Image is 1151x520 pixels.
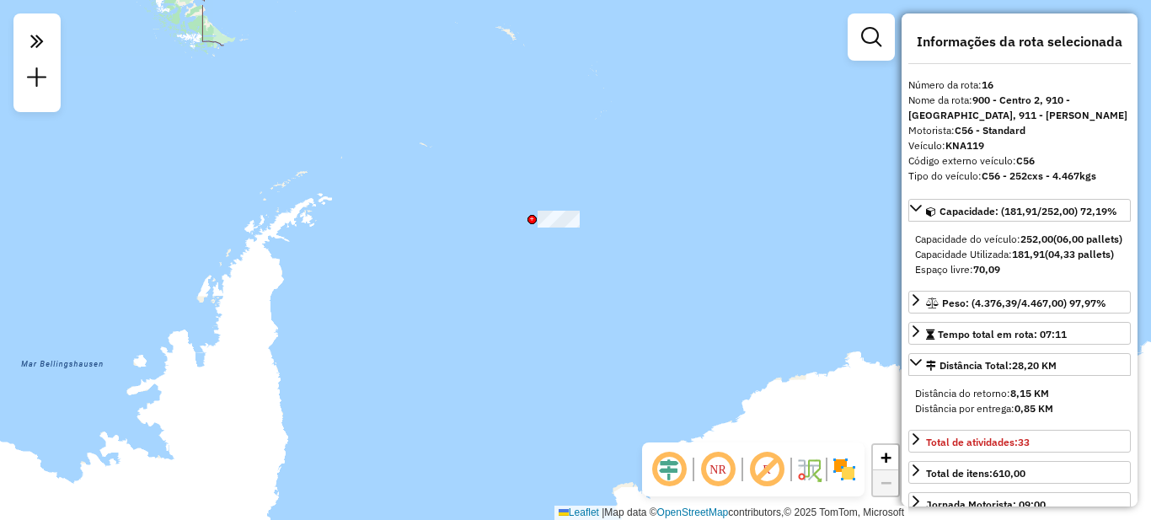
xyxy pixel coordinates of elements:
div: Jornada Motorista: 09:00 [926,497,1046,512]
strong: C56 - Standard [955,124,1025,137]
a: Total de atividades:33 [908,430,1131,453]
em: Clique aqui para maximizar o painel [20,24,54,59]
a: Leaflet [559,507,599,518]
strong: 33 [1018,436,1030,448]
div: Veículo: [908,138,1131,153]
span: − [881,472,891,493]
strong: 0,85 KM [1014,402,1053,415]
strong: 900 - Centro 2, 910 - [GEOGRAPHIC_DATA], 911 - [PERSON_NAME] [908,94,1127,121]
a: Jornada Motorista: 09:00 [908,492,1131,515]
div: Motorista: [908,123,1131,138]
strong: C56 [1016,154,1035,167]
span: Exibir rótulo [747,449,787,490]
span: | [602,507,604,518]
div: Espaço livre: [915,262,1124,277]
strong: (04,33 pallets) [1045,248,1114,260]
div: Distância Total:28,20 KM [908,379,1131,423]
a: Capacidade: (181,91/252,00) 72,19% [908,199,1131,222]
a: Distância Total:28,20 KM [908,353,1131,376]
strong: 252,00 [1020,233,1053,245]
div: Capacidade Utilizada: [915,247,1124,262]
span: 28,20 KM [1012,359,1057,372]
strong: (06,00 pallets) [1053,233,1122,245]
span: Total de atividades: [926,436,1030,448]
a: Nova sessão e pesquisa [20,61,54,99]
img: Fluxo de ruas [795,456,822,483]
span: Capacidade: (181,91/252,00) 72,19% [940,205,1117,217]
div: Número da rota: [908,78,1131,93]
span: Tempo total em rota: 07:11 [938,328,1067,340]
a: Zoom out [873,470,898,496]
div: Atividade não roteirizada - 3negronis Sociedad Por Acciones Simplificada [538,211,580,228]
strong: 70,09 [973,263,1000,276]
a: Peso: (4.376,39/4.467,00) 97,97% [908,291,1131,314]
div: Map data © contributors,© 2025 TomTom, Microsoft [554,506,908,520]
a: Total de itens:610,00 [908,461,1131,484]
a: Zoom in [873,445,898,470]
img: Exibir/Ocultar setores [831,456,858,483]
a: OpenStreetMap [657,507,729,518]
div: Capacidade: (181,91/252,00) 72,19% [908,225,1131,284]
strong: KNA119 [945,139,984,152]
div: Distância do retorno: [915,386,1124,401]
strong: C56 - 252cxs - 4.467kgs [982,169,1096,182]
div: Capacidade do veículo: [915,232,1124,247]
span: Ocultar deslocamento [649,449,689,490]
span: + [881,447,891,468]
div: Nome da rota: [908,93,1131,123]
strong: 181,91 [1012,248,1045,260]
h4: Informações da rota selecionada [908,34,1131,50]
strong: 610,00 [993,467,1025,480]
div: Tipo do veículo: [908,169,1131,184]
a: Tempo total em rota: 07:11 [908,322,1131,345]
div: Total de itens: [926,466,1025,481]
strong: 16 [982,78,993,91]
div: Distância por entrega: [915,401,1124,416]
div: Distância Total: [926,358,1057,373]
strong: 8,15 KM [1010,387,1049,399]
span: Ocultar NR [698,449,738,490]
span: Peso: (4.376,39/4.467,00) 97,97% [942,297,1106,309]
a: Exibir filtros [854,20,888,54]
div: Código externo veículo: [908,153,1131,169]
